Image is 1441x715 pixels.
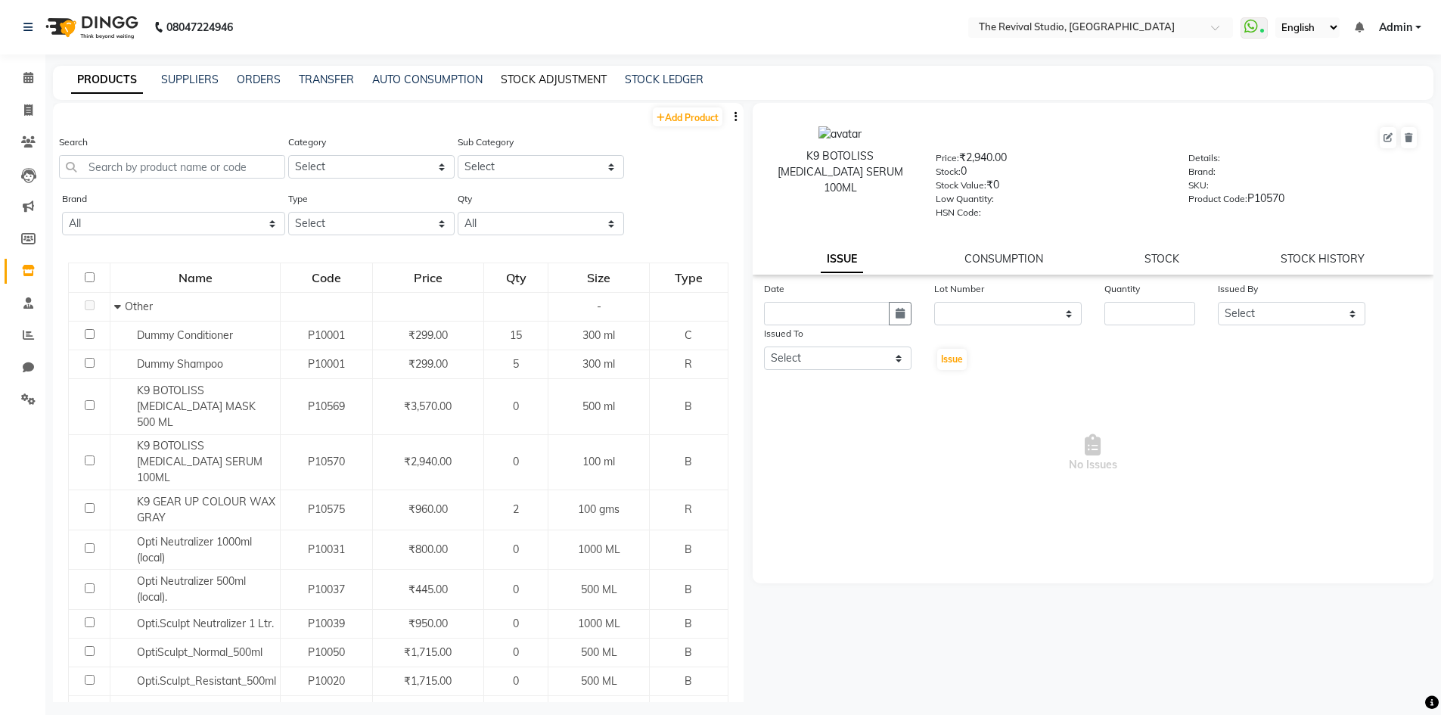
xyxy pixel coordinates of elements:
label: Lot Number [934,282,984,296]
span: Opti Neutralizer 1000ml (local) [137,535,252,564]
span: 15 [510,328,522,342]
div: Name [111,264,279,291]
label: Brand: [1188,165,1216,179]
span: B [685,583,692,596]
label: Product Code: [1188,192,1247,206]
span: ₹960.00 [408,502,448,516]
div: Qty [485,264,547,291]
span: 0 [513,645,519,659]
span: 0 [513,399,519,413]
img: avatar [818,126,862,142]
a: Add Product [653,107,722,126]
span: B [685,455,692,468]
label: Brand [62,192,87,206]
span: 0 [513,455,519,468]
a: TRANSFER [299,73,354,86]
span: ₹3,570.00 [404,399,452,413]
span: P10031 [308,542,345,556]
span: Opti Neutralizer 500ml (local). [137,574,246,604]
span: ₹1,715.00 [404,674,452,688]
div: ₹2,940.00 [936,150,1166,171]
span: 0 [513,617,519,630]
span: 100 gms [578,502,620,516]
span: Other [125,300,153,313]
span: K9 GEAR UP COLOUR WAX GRAY [137,495,275,524]
label: Issued To [764,327,803,340]
span: P10570 [308,455,345,468]
a: CONSUMPTION [964,252,1043,266]
span: R [685,502,692,516]
span: Opti.Sculpt Neutralizer 1 Ltr. [137,617,274,630]
span: Collapse Row [114,300,125,313]
span: 500 ML [581,583,617,596]
span: B [685,542,692,556]
span: B [685,399,692,413]
button: Issue [937,349,967,370]
label: Issued By [1218,282,1258,296]
input: Search by product name or code [59,155,285,179]
span: ₹950.00 [408,617,448,630]
span: ₹299.00 [408,357,448,371]
div: K9 BOTOLISS [MEDICAL_DATA] SERUM 100ML [768,148,914,196]
span: 100 ml [582,455,615,468]
span: P10020 [308,674,345,688]
div: Price [374,264,483,291]
span: P10050 [308,645,345,659]
span: 1000 ML [578,542,620,556]
span: Opti.Sculpt_Resistant_500ml [137,674,276,688]
label: SKU: [1188,179,1209,192]
div: P10570 [1188,191,1418,212]
a: STOCK HISTORY [1281,252,1365,266]
span: B [685,674,692,688]
span: 500 ML [581,645,617,659]
span: ₹2,940.00 [404,455,452,468]
span: P10575 [308,502,345,516]
span: ₹1,715.00 [404,645,452,659]
span: B [685,645,692,659]
label: Qty [458,192,472,206]
a: ISSUE [821,246,863,273]
label: Details: [1188,151,1220,165]
label: Low Quantity: [936,192,994,206]
label: Search [59,135,88,149]
span: P10001 [308,328,345,342]
b: 08047224946 [166,6,233,48]
a: AUTO CONSUMPTION [372,73,483,86]
div: Size [549,264,648,291]
span: P10569 [308,399,345,413]
a: STOCK LEDGER [625,73,703,86]
label: Sub Category [458,135,514,149]
a: STOCK [1144,252,1179,266]
label: Category [288,135,326,149]
span: ₹299.00 [408,328,448,342]
span: 300 ml [582,328,615,342]
span: 300 ml [582,357,615,371]
label: Stock: [936,165,961,179]
label: Date [764,282,784,296]
label: Type [288,192,308,206]
span: 500 ML [581,674,617,688]
span: No Issues [764,378,1423,529]
div: ₹0 [936,177,1166,198]
label: Price: [936,151,959,165]
span: K9 BOTOLISS [MEDICAL_DATA] SERUM 100ML [137,439,262,484]
span: P10001 [308,357,345,371]
a: PRODUCTS [71,67,143,94]
span: P10039 [308,617,345,630]
span: 5 [513,357,519,371]
div: Code [281,264,371,291]
a: STOCK ADJUSTMENT [501,73,607,86]
a: SUPPLIERS [161,73,219,86]
label: Quantity [1104,282,1140,296]
span: Issue [941,353,963,365]
span: P10037 [308,583,345,596]
div: 0 [936,163,1166,185]
span: Dummy Shampoo [137,357,223,371]
label: HSN Code: [936,206,981,219]
span: 0 [513,583,519,596]
span: R [685,357,692,371]
span: 500 ml [582,399,615,413]
span: ₹800.00 [408,542,448,556]
a: ORDERS [237,73,281,86]
span: Admin [1379,20,1412,36]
